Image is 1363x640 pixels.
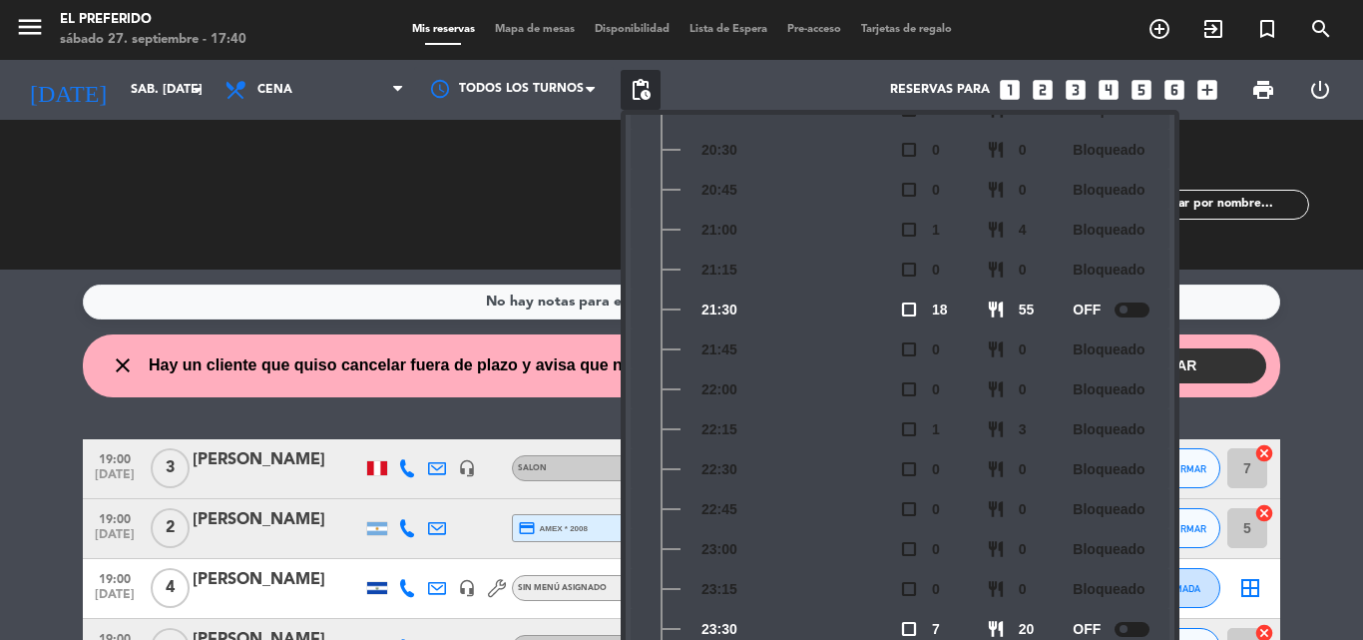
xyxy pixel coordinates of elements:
span: [DATE] [90,528,140,551]
span: OFF [1073,299,1101,321]
span: 22:00 [701,378,737,401]
button: menu [15,12,45,49]
span: 23:15 [701,578,737,601]
span: 0 [932,139,940,162]
span: 0 [932,378,940,401]
i: search [1309,17,1333,41]
span: check_box_outline_blank [900,380,918,398]
span: Bloqueado [1073,259,1144,282]
div: [PERSON_NAME] [193,567,362,593]
i: looks_two [1030,77,1056,103]
span: check_box_outline_blank [900,181,918,199]
span: Disponibilidad [585,24,680,35]
span: 20:30 [701,139,737,162]
span: 3 [1019,418,1027,441]
span: check_box_outline_blank [900,141,918,159]
i: looks_6 [1161,77,1187,103]
i: border_all [1238,576,1262,600]
span: 0 [932,338,940,361]
span: 0 [932,458,940,481]
span: Bloqueado [1073,179,1144,202]
span: 0 [1019,458,1027,481]
span: restaurant [987,380,1005,398]
i: menu [15,12,45,42]
span: 0 [1019,259,1027,282]
span: 21:30 [701,299,737,321]
i: looks_4 [1096,77,1122,103]
i: cancel [1254,503,1274,523]
i: turned_in_not [1255,17,1279,41]
span: check_box_outline_blank [900,620,918,638]
div: No hay notas para este servicio. Haz clic para agregar una [486,291,878,314]
span: SALON [518,464,547,472]
span: 1 [932,418,940,441]
span: restaurant [987,580,1005,598]
i: headset_mic [458,579,476,597]
span: Bloqueado [1073,458,1144,481]
span: 0 [1019,378,1027,401]
span: 0 [1019,498,1027,521]
span: 23:00 [701,538,737,561]
span: Lista de Espera [680,24,777,35]
span: restaurant [987,420,1005,438]
i: arrow_drop_down [186,78,210,102]
span: Sin menú asignado [518,584,607,592]
span: [DATE] [90,588,140,611]
span: 0 [1019,139,1027,162]
span: print [1251,78,1275,102]
span: 0 [1019,538,1027,561]
span: 0 [1019,338,1027,361]
span: 3 [151,448,190,488]
div: LOG OUT [1291,60,1348,120]
span: restaurant [987,141,1005,159]
span: check_box_outline_blank [900,340,918,358]
span: 0 [1019,179,1027,202]
span: [DATE] [90,468,140,491]
i: looks_3 [1063,77,1089,103]
span: restaurant [987,181,1005,199]
span: 0 [932,179,940,202]
span: 22:15 [701,418,737,441]
span: check_box_outline_blank [900,580,918,598]
span: restaurant [987,301,1005,319]
span: 19:00 [90,566,140,589]
span: Mapa de mesas [485,24,585,35]
span: restaurant [987,500,1005,518]
span: restaurant [987,620,1005,638]
span: Mis reservas [402,24,485,35]
input: Filtrar por nombre... [1153,194,1308,216]
span: restaurant [987,261,1005,279]
span: Bloqueado [1073,219,1144,242]
i: close [111,353,135,377]
span: Pre-acceso [777,24,851,35]
div: sábado 27. septiembre - 17:40 [60,30,246,50]
i: headset_mic [458,459,476,477]
i: [DATE] [15,68,121,112]
i: looks_one [997,77,1023,103]
span: restaurant [987,540,1005,558]
span: 22:30 [701,458,737,481]
span: 0 [932,538,940,561]
i: looks_5 [1129,77,1154,103]
div: El Preferido [60,10,246,30]
span: check_box_outline_blank [900,540,918,558]
span: restaurant [987,221,1005,239]
span: 4 [1019,219,1027,242]
span: Reservas para [890,83,990,97]
div: [PERSON_NAME] [193,447,362,473]
div: [PERSON_NAME] [193,507,362,533]
span: 0 [1019,578,1027,601]
i: add_circle_outline [1147,17,1171,41]
span: check_box_outline_blank [900,500,918,518]
span: 0 [932,259,940,282]
span: Cena [257,83,292,97]
span: 1 [932,219,940,242]
span: 18 [932,299,948,321]
span: Bloqueado [1073,139,1144,162]
span: Tarjetas de regalo [851,24,962,35]
span: Bloqueado [1073,538,1144,561]
span: 22:45 [701,498,737,521]
span: Bloqueado [1073,418,1144,441]
span: pending_actions [629,78,653,102]
span: check_box_outline_blank [900,221,918,239]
